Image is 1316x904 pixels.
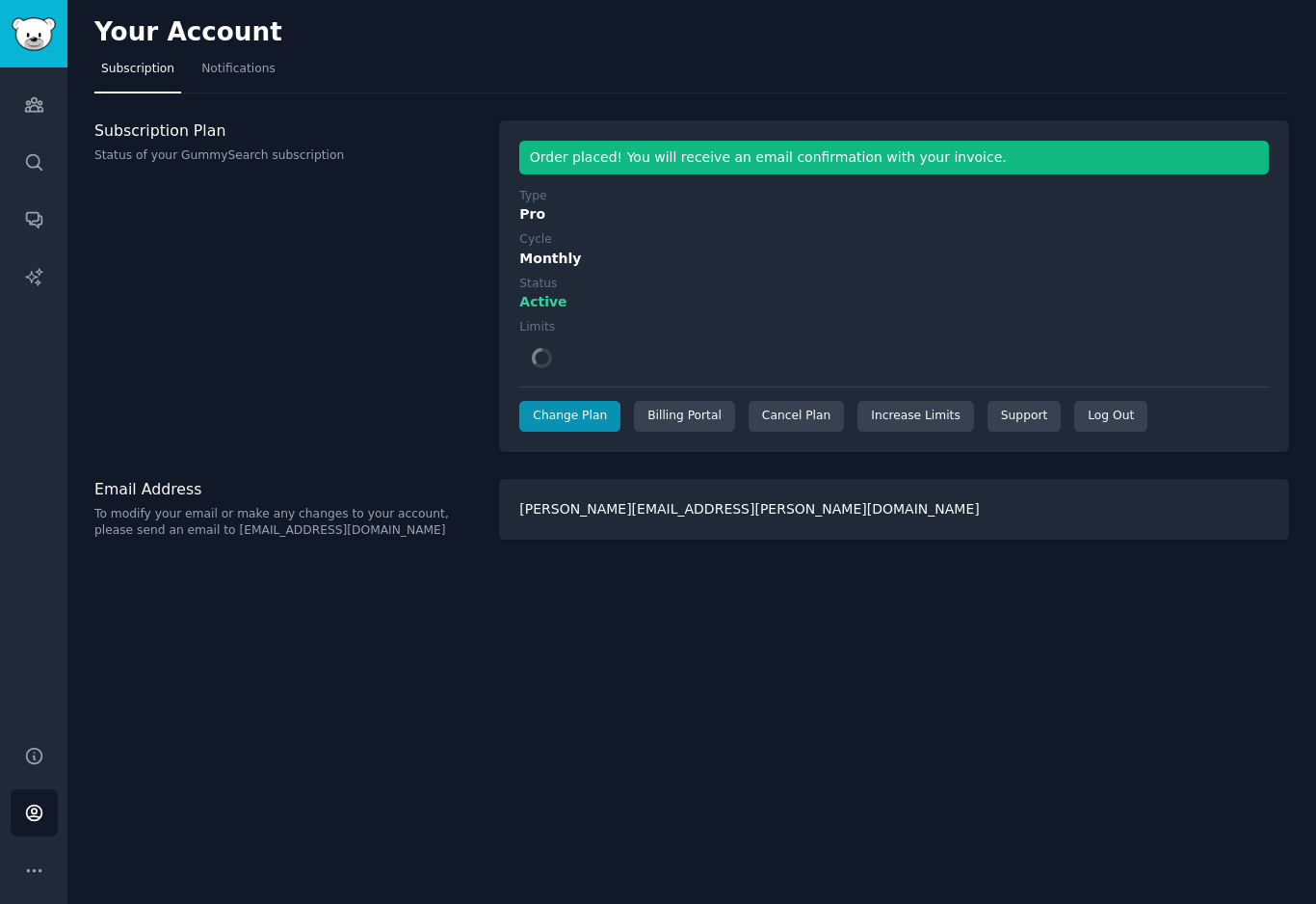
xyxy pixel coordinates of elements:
[634,401,735,432] div: Billing Portal
[519,204,1269,225] div: Pro
[94,54,181,93] a: Subscription
[987,401,1061,432] a: Support
[94,17,282,48] h2: Your Account
[519,276,557,293] div: Status
[519,249,1269,269] div: Monthly
[499,479,1289,540] div: [PERSON_NAME][EMAIL_ADDRESS][PERSON_NAME][DOMAIN_NAME]
[94,479,479,499] h3: Email Address
[857,401,974,432] a: Increase Limits
[519,292,566,312] span: Active
[94,506,479,540] p: To modify your email or make any changes to your account, please send an email to [EMAIL_ADDRESS]...
[195,54,282,93] a: Notifications
[1074,401,1147,432] div: Log Out
[519,188,546,205] div: Type
[519,401,620,432] a: Change Plan
[94,147,479,165] p: Status of your GummySearch subscription
[101,61,174,78] span: Subscription
[519,231,551,249] div: Cycle
[12,17,56,51] img: GummySearch logo
[519,319,555,336] div: Limits
[201,61,276,78] span: Notifications
[519,141,1269,174] div: Order placed! You will receive an email confirmation with your invoice.
[94,120,479,141] h3: Subscription Plan
[749,401,844,432] div: Cancel Plan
